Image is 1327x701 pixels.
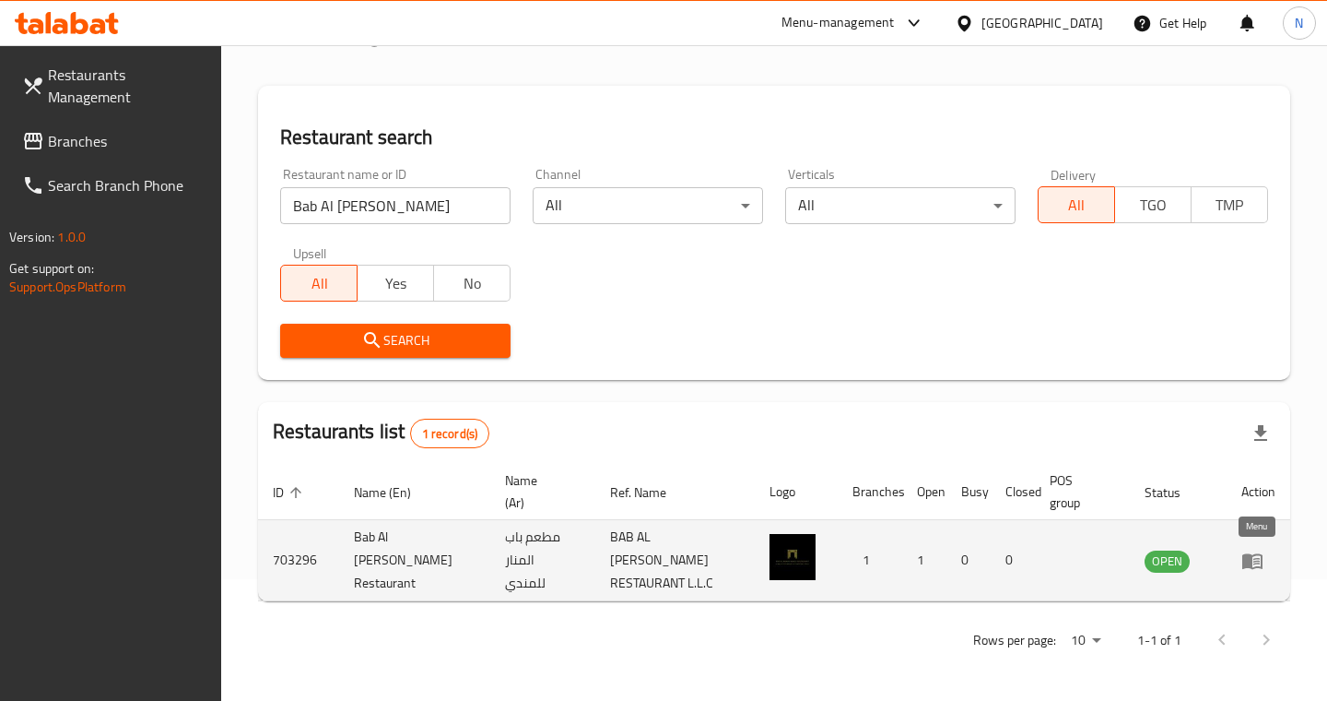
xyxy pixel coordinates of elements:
div: All [785,187,1016,224]
span: Yes [365,270,427,297]
span: Branches [48,130,206,152]
td: 703296 [258,520,339,601]
a: Search Branch Phone [7,163,221,208]
th: Busy [946,464,991,520]
h2: Restaurant search [280,124,1268,151]
div: Export file [1239,411,1283,456]
span: ID [273,481,308,504]
p: 1-1 of 1 [1137,629,1181,652]
button: Yes [357,265,434,302]
span: Name (Ar) [505,469,573,514]
span: POS group [1050,469,1108,514]
span: TMP [1199,192,1261,219]
span: Ref. Name [610,481,690,504]
button: Search [280,324,511,358]
div: Total records count [410,419,490,448]
span: Name (En) [354,481,435,504]
th: Action [1227,464,1290,520]
span: Restaurants Management [48,64,206,108]
span: Search Branch Phone [48,174,206,196]
div: Menu-management [781,12,895,34]
td: 0 [991,520,1035,601]
span: All [1046,192,1108,219]
span: Search [295,329,496,352]
td: BAB AL [PERSON_NAME] RESTAURANT L.L.C [595,520,755,601]
div: OPEN [1145,551,1190,573]
label: Upsell [293,246,327,259]
td: 0 [946,520,991,601]
a: Branches [7,119,221,163]
span: 1 record(s) [411,425,489,443]
table: enhanced table [258,464,1290,601]
span: Version: [9,225,54,249]
th: Open [902,464,946,520]
span: 1.0.0 [57,225,86,249]
span: Status [1145,481,1204,504]
div: [GEOGRAPHIC_DATA] [981,13,1103,33]
a: Restaurants Management [7,53,221,119]
span: TGO [1122,192,1184,219]
span: All [288,270,350,297]
h2: Menu management [258,19,440,49]
td: 1 [902,520,946,601]
img: Bab Al Manar Mandi Restaurant [769,534,816,580]
button: All [280,265,358,302]
span: N [1295,13,1303,33]
div: Rows per page: [1063,627,1108,655]
button: No [433,265,511,302]
span: No [441,270,503,297]
th: Closed [991,464,1035,520]
button: TMP [1191,186,1268,223]
input: Search for restaurant name or ID.. [280,187,511,224]
th: Branches [838,464,902,520]
button: TGO [1114,186,1192,223]
th: Logo [755,464,838,520]
h2: Restaurants list [273,418,489,448]
div: All [533,187,763,224]
a: Support.OpsPlatform [9,275,126,299]
p: Rows per page: [973,629,1056,652]
span: Get support on: [9,256,94,280]
td: مطعم باب المنار للمندي [490,520,595,601]
td: Bab Al [PERSON_NAME] Restaurant [339,520,490,601]
label: Delivery [1051,168,1097,181]
button: All [1038,186,1115,223]
td: 1 [838,520,902,601]
span: OPEN [1145,551,1190,572]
